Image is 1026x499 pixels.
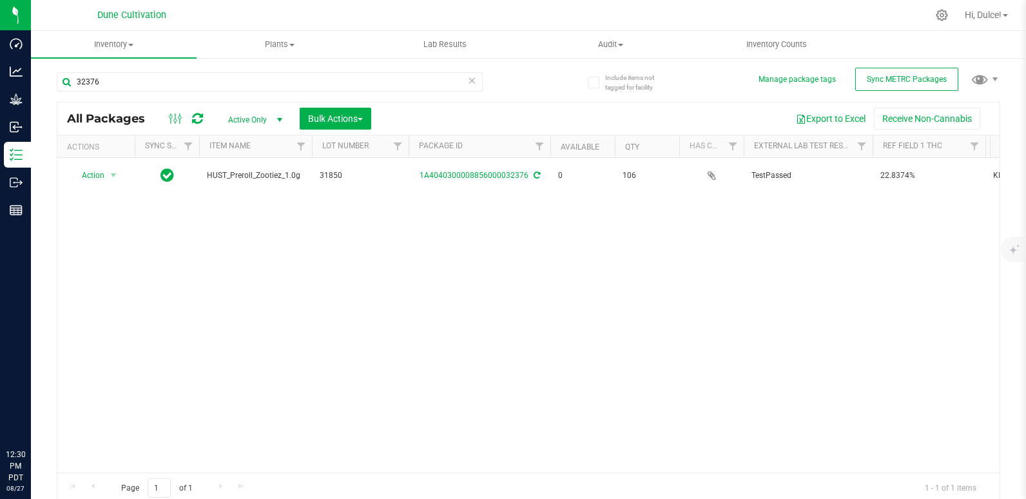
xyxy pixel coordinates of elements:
[110,478,203,498] span: Page of 1
[10,37,23,50] inline-svg: Dashboard
[528,31,693,58] a: Audit
[197,31,362,58] a: Plants
[300,108,371,130] button: Bulk Actions
[532,171,540,180] span: Sync from Compliance System
[148,478,171,498] input: 1
[788,108,874,130] button: Export to Excel
[420,171,528,180] a: 1A4040300008856000032376
[308,113,363,124] span: Bulk Actions
[67,112,158,126] span: All Packages
[722,135,744,157] a: Filter
[561,142,599,152] a: Available
[934,9,950,21] div: Manage settings
[883,141,942,150] a: Ref Field 1 THC
[625,142,639,152] a: Qty
[10,93,23,106] inline-svg: Grow
[406,39,484,50] span: Lab Results
[6,484,25,493] p: 08/27
[558,170,607,182] span: 0
[13,396,52,435] iframe: Resource center
[145,141,195,150] a: Sync Status
[915,478,987,498] span: 1 - 1 of 1 items
[10,65,23,78] inline-svg: Analytics
[529,135,550,157] a: Filter
[729,39,824,50] span: Inventory Counts
[623,170,672,182] span: 106
[207,170,304,182] span: HUST_Preroll_Zootiez_1.0g
[31,31,197,58] a: Inventory
[160,166,174,184] span: In Sync
[965,10,1002,20] span: Hi, Dulce!
[10,176,23,189] inline-svg: Outbound
[528,39,693,50] span: Audit
[759,74,836,85] button: Manage package tags
[387,135,409,157] a: Filter
[362,31,528,58] a: Lab Results
[67,142,130,152] div: Actions
[31,39,197,50] span: Inventory
[867,75,947,84] span: Sync METRC Packages
[880,170,978,182] span: 22.8374%
[468,72,477,89] span: Clear
[693,31,859,58] a: Inventory Counts
[10,204,23,217] inline-svg: Reports
[10,121,23,133] inline-svg: Inbound
[851,135,873,157] a: Filter
[320,170,401,182] span: 31850
[419,141,463,150] a: Package ID
[291,135,312,157] a: Filter
[10,148,23,161] inline-svg: Inventory
[679,135,744,158] th: Has COA
[38,394,53,409] iframe: Resource center unread badge
[754,141,855,150] a: External Lab Test Result
[6,449,25,484] p: 12:30 PM PDT
[97,10,166,21] span: Dune Cultivation
[106,166,122,184] span: select
[605,73,670,92] span: Include items not tagged for facility
[197,39,362,50] span: Plants
[322,141,369,150] a: Lot Number
[57,72,483,92] input: Search Package ID, Item Name, SKU, Lot or Part Number...
[874,108,980,130] button: Receive Non-Cannabis
[855,68,958,91] button: Sync METRC Packages
[209,141,251,150] a: Item Name
[70,166,105,184] span: Action
[751,170,865,182] span: TestPassed
[178,135,199,157] a: Filter
[964,135,985,157] a: Filter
